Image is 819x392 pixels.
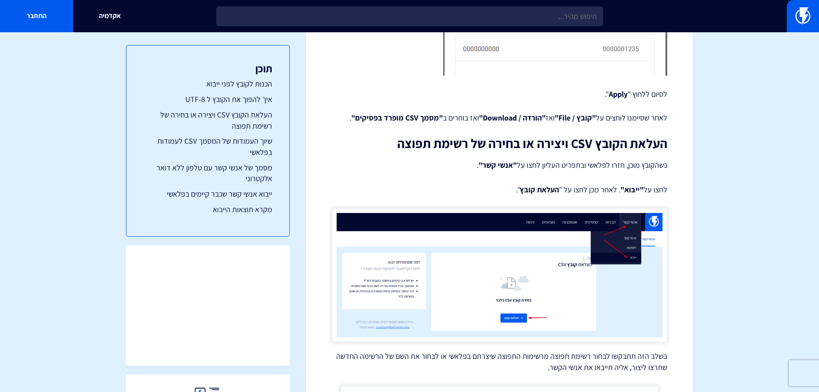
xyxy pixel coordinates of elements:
h2: העלאת הקובץ CSV ויצירה או בחירה של רשימת תפוצה [332,136,667,151]
a: איך להפוך את הקובץ ל UTF-8 [144,94,272,105]
strong: "קובץ / File" [555,113,596,123]
a: מסמך של אנשי קשר עם טלפון ללא דואר אלקטרוני [144,162,272,184]
a: ייבוא אנשי קשר שכבר קיימים בפלאשי [144,188,272,200]
strong: העלאת קובץ [520,185,559,194]
input: חיפוש מהיר... [216,6,603,26]
a: שיוך העמודות של המסמך CSV לעמודות בפלאשי [144,136,272,157]
p: לאחר שסיימנו לוחצים על ואז ואז בוחרים ב . [332,112,667,123]
strong: "מסמך CSV מופרד בפסיקים" [351,113,443,123]
a: העלאת הקובץ CSV ויצירה או בחירה של רשימת תפוצה [144,109,272,131]
p: לחצו על . לאחר מכן לחצו על " ". [332,184,667,195]
p: כשהקובץ מוכן, חזרו לפלאשי ובתפריט העליון לחצו על . [332,159,667,171]
h3: תוכן [144,63,272,74]
a: מקרא תוצאות הייבוא [144,204,272,215]
a: הכנות לקובץ לפני ייבוא [144,78,272,90]
p: לסיום ללחוץ " ". [332,89,667,100]
strong: "ייבוא" [620,185,644,194]
strong: "אנשי קשר" [479,160,517,170]
strong: Apply [609,89,628,99]
p: בשלב הזה תתבקשו לבחור רשימת תפוצה מרשימות התפוצה שיצרתם בפלאשי או לבחור את השם של הרשימה החדשה שת... [332,351,667,373]
strong: "הורדה / Download" [479,113,546,123]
